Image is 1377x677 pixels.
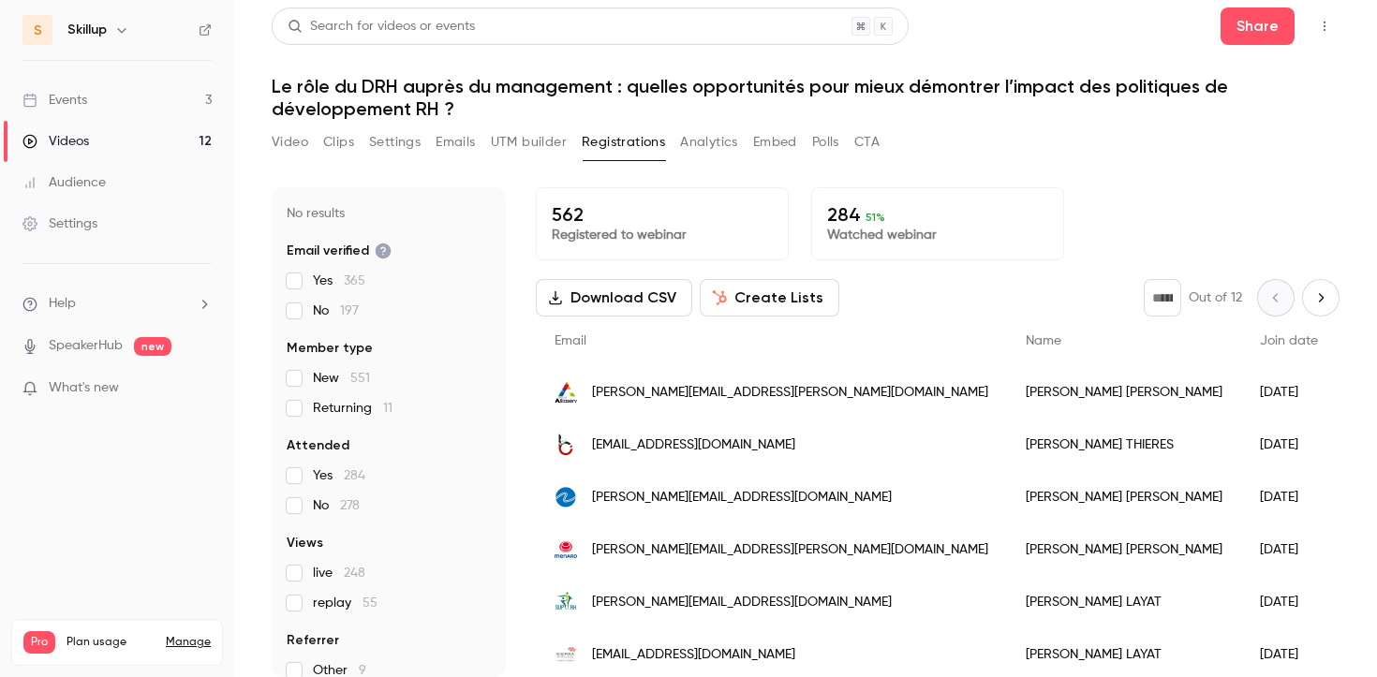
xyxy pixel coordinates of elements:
[22,173,106,192] div: Audience
[134,337,171,356] span: new
[555,334,586,347] span: Email
[313,369,370,388] span: New
[592,540,988,560] span: [PERSON_NAME][EMAIL_ADDRESS][PERSON_NAME][DOMAIN_NAME]
[1241,576,1337,628] div: [DATE]
[592,435,795,455] span: [EMAIL_ADDRESS][DOMAIN_NAME]
[22,132,89,151] div: Videos
[287,436,349,455] span: Attended
[555,538,577,561] img: menardcanada.ca
[313,496,360,515] span: No
[854,127,880,157] button: CTA
[1241,419,1337,471] div: [DATE]
[436,127,475,157] button: Emails
[592,488,892,508] span: [PERSON_NAME][EMAIL_ADDRESS][DOMAIN_NAME]
[22,214,97,233] div: Settings
[592,645,795,665] span: [EMAIL_ADDRESS][DOMAIN_NAME]
[34,21,42,40] span: S
[313,466,365,485] span: Yes
[1007,576,1241,628] div: [PERSON_NAME] LAYAT
[1189,288,1242,307] p: Out of 12
[67,635,155,650] span: Plan usage
[350,372,370,385] span: 551
[555,591,577,613] img: supdesrh.com
[1241,366,1337,419] div: [DATE]
[313,399,392,418] span: Returning
[1007,523,1241,576] div: [PERSON_NAME] [PERSON_NAME]
[866,211,885,224] span: 51 %
[340,499,360,512] span: 278
[22,294,212,314] li: help-dropdown-opener
[1007,471,1241,523] div: [PERSON_NAME] [PERSON_NAME]
[369,127,421,157] button: Settings
[287,339,373,358] span: Member type
[287,204,491,223] p: No results
[1007,366,1241,419] div: [PERSON_NAME] [PERSON_NAME]
[344,567,365,580] span: 248
[1026,334,1061,347] span: Name
[592,383,988,403] span: [PERSON_NAME][EMAIL_ADDRESS][PERSON_NAME][DOMAIN_NAME]
[287,631,339,650] span: Referrer
[582,127,665,157] button: Registrations
[287,534,323,552] span: Views
[700,279,839,316] button: Create Lists
[1302,279,1340,316] button: Next page
[313,564,365,582] span: live
[49,336,123,356] a: SpeakerHub
[344,274,365,287] span: 365
[552,226,773,244] p: Registered to webinar
[555,486,577,508] img: technoflex.net
[1221,7,1295,45] button: Share
[1241,471,1337,523] div: [DATE]
[1241,523,1337,576] div: [DATE]
[827,226,1048,244] p: Watched webinar
[272,75,1340,120] h1: Le rôle du DRH auprès du management : quelles opportunités pour mieux démontrer l’impact des poli...
[288,17,475,37] div: Search for videos or events
[680,127,738,157] button: Analytics
[340,304,359,317] span: 197
[1260,334,1318,347] span: Join date
[555,643,577,666] img: sierrawireless.com
[552,203,773,226] p: 562
[67,21,107,39] h6: Skillup
[827,203,1048,226] p: 284
[313,302,359,320] span: No
[359,664,366,677] span: 9
[592,593,892,612] span: [PERSON_NAME][EMAIL_ADDRESS][DOMAIN_NAME]
[1310,11,1340,41] button: Top Bar Actions
[272,127,308,157] button: Video
[383,402,392,415] span: 11
[363,596,378,610] span: 55
[536,279,692,316] button: Download CSV
[323,127,354,157] button: Clips
[166,635,211,650] a: Manage
[49,294,76,314] span: Help
[753,127,797,157] button: Embed
[23,631,55,654] span: Pro
[555,381,577,404] img: alliaserv.fr
[313,272,365,290] span: Yes
[313,594,378,612] span: replay
[491,127,567,157] button: UTM builder
[49,378,119,398] span: What's new
[344,469,365,482] span: 284
[1007,419,1241,471] div: [PERSON_NAME] THIERES
[22,91,87,110] div: Events
[812,127,839,157] button: Polls
[287,242,392,260] span: Email verified
[555,434,577,456] img: sobureautique.fr
[189,380,212,397] iframe: Noticeable Trigger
